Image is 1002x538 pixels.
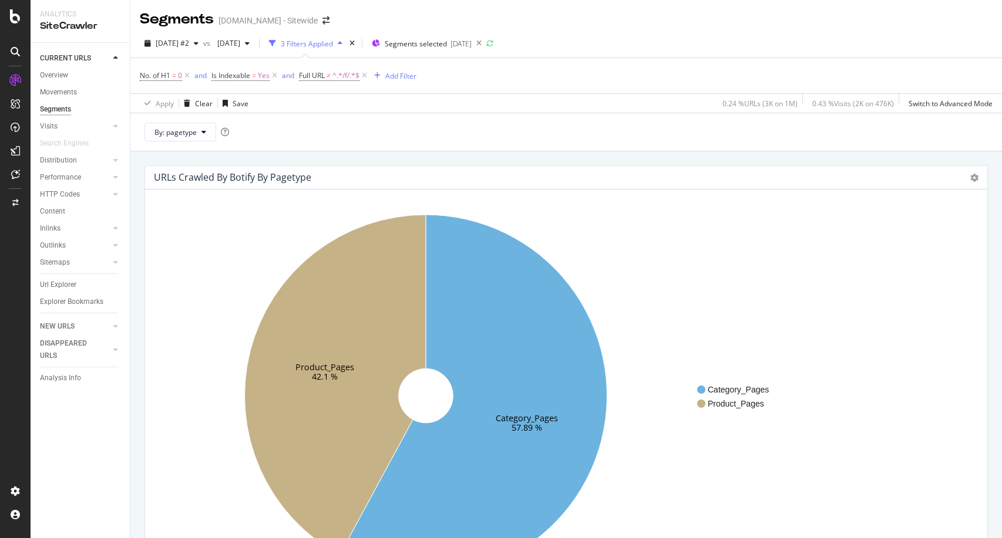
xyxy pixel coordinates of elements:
span: By: pagetype [154,127,197,137]
div: Segments [140,9,214,29]
button: Clear [179,94,213,113]
div: [DOMAIN_NAME] - Sitewide [218,15,318,26]
a: Url Explorer [40,279,122,291]
button: Apply [140,94,174,113]
button: and [194,70,207,81]
h4: URLs Crawled By Botify By pagetype [154,170,311,185]
div: 3 Filters Applied [281,39,333,49]
a: Sitemaps [40,256,110,269]
a: Movements [40,86,122,99]
div: SiteCrawler [40,19,120,33]
div: Inlinks [40,222,60,235]
div: Sitemaps [40,256,70,269]
div: Movements [40,86,77,99]
div: 0.43 % Visits ( 2K on 476K ) [812,99,894,109]
button: [DATE] [213,34,254,53]
a: HTTP Codes [40,188,110,201]
span: Yes [258,67,270,84]
span: Product_Pages [708,398,769,410]
span: 0 [178,67,182,84]
a: Visits [40,120,110,133]
a: Explorer Bookmarks [40,296,122,308]
div: Performance [40,171,81,184]
a: NEW URLS [40,320,110,333]
button: 3 Filters Applied [264,34,347,53]
div: Explorer Bookmarks [40,296,103,308]
button: and [282,70,294,81]
text: Product_Pages [295,361,354,373]
div: and [194,70,207,80]
div: Overview [40,69,68,82]
div: Save [233,99,248,109]
div: Content [40,205,65,218]
a: Performance [40,171,110,184]
div: Add Filter [385,71,416,81]
iframe: Intercom live chat [962,498,990,526]
a: Analysis Info [40,372,122,384]
div: Distribution [40,154,77,167]
button: Segments selected[DATE] [367,34,472,53]
a: Distribution [40,154,110,167]
button: Switch to Advanced Mode [904,94,993,113]
div: Switch to Advanced Mode [909,99,993,109]
div: Apply [156,99,174,109]
div: times [347,38,357,49]
div: Search Engines [40,137,89,150]
span: 2025 Aug. 21st #2 [156,38,189,48]
span: = [172,70,176,80]
div: [DATE] [450,39,472,49]
div: arrow-right-arrow-left [322,16,329,25]
button: Add Filter [369,69,416,83]
span: Segments selected [385,39,447,49]
span: Category_Pages [708,384,769,395]
span: 2025 May. 31st [213,38,240,48]
text: 57.89 % [512,422,542,433]
div: Analytics [40,9,120,19]
a: Content [40,205,122,218]
div: Analysis Info [40,372,81,384]
span: = [252,70,256,80]
span: Is Indexable [211,70,250,80]
a: Segments [40,103,122,116]
div: DISAPPEARED URLS [40,337,99,362]
span: Full URL [299,70,325,80]
a: CURRENT URLS [40,52,110,65]
div: Visits [40,120,58,133]
div: and [282,70,294,80]
a: DISAPPEARED URLS [40,337,110,362]
text: 42.1 % [312,371,338,382]
div: HTTP Codes [40,188,80,201]
span: ≠ [327,70,331,80]
div: 0.24 % URLs ( 3K on 1M ) [722,99,798,109]
i: Options [970,174,979,182]
a: Outlinks [40,239,110,252]
span: vs [203,38,213,48]
a: Search Engines [40,137,100,150]
span: No. of H1 [140,70,170,80]
a: Overview [40,69,122,82]
div: Clear [195,99,213,109]
div: NEW URLS [40,320,75,333]
text: Category_Pages [496,412,558,424]
button: Save [218,94,248,113]
div: Url Explorer [40,279,76,291]
button: [DATE] #2 [140,34,203,53]
a: Inlinks [40,222,110,235]
button: By: pagetype [144,123,216,141]
div: Outlinks [40,239,66,252]
div: CURRENT URLS [40,52,91,65]
div: Segments [40,103,71,116]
